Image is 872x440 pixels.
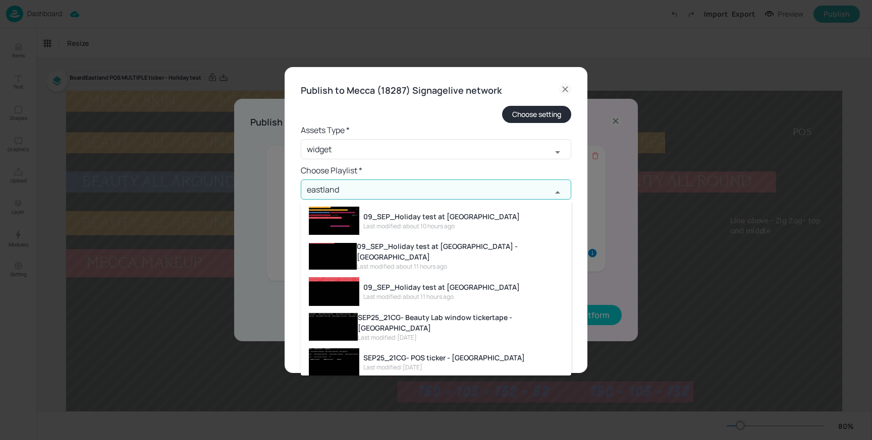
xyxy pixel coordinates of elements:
[548,182,568,203] button: Close
[301,123,571,137] h6: Assets Type *
[358,312,563,333] div: SEP25_21CG- Beauty Lab window tickertape - [GEOGRAPHIC_DATA]
[357,262,563,271] div: Last modified: about 11 hours ago
[301,83,502,98] h6: Publish to Mecca (18287) Signagelive network
[309,348,359,376] img: q9LR8oFoOiobt41Bv7v5gQ%3D%3D
[357,241,563,262] div: 09_SEP_Holiday test at [GEOGRAPHIC_DATA] - [GEOGRAPHIC_DATA]
[363,211,520,222] div: 09_SEP_Holiday test at [GEOGRAPHIC_DATA]
[548,142,568,162] button: Open
[363,363,525,372] div: Last modified: [DATE]
[309,207,359,235] img: AEodXHpdlj8Vc5ka8pyumA%3D%3D
[363,222,520,231] div: Last modified: about 10 hours ago
[502,106,571,123] button: Choose setting
[301,163,571,177] h6: Choose Playlist *
[363,292,520,301] div: Last modified: about 11 hours ago
[358,333,563,342] div: Last modified: [DATE]
[363,282,520,292] div: 09_SEP_Holiday test at [GEOGRAPHIC_DATA]
[309,243,357,270] img: c7%2FlKO3L1mxjZGF2YIquUw%3D%3D
[309,277,359,305] img: P9F9ll97KMPC1AbA1XSSkw%3D%3D
[363,352,525,363] div: SEP25_21CG- POS ticker - [GEOGRAPHIC_DATA]
[309,313,358,340] img: i8Q%2BNp09xOMOIupxbBRk5w%3D%3D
